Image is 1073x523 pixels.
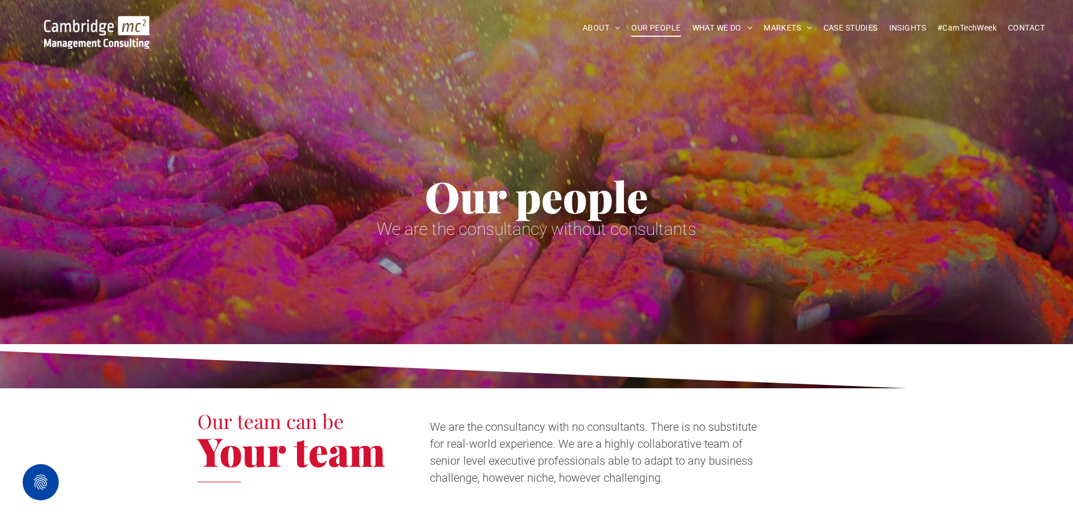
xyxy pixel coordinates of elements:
[687,19,759,37] a: WHAT WE DO
[884,19,932,37] a: INSIGHTS
[818,19,884,37] a: CASE STUDIES
[758,19,817,37] a: MARKETS
[377,219,696,239] span: We are the consultancy without consultants
[430,420,757,485] span: We are the consultancy with no consultants. There is no substitute for real-world experience. We ...
[197,424,385,477] span: Your team
[197,408,344,434] span: Our team can be
[44,16,149,49] img: Cambridge MC Logo
[1002,19,1050,37] a: CONTACT
[932,19,1002,37] a: #CamTechWeek
[425,168,648,224] span: Our people
[626,19,686,37] a: OUR PEOPLE
[577,19,626,37] a: ABOUT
